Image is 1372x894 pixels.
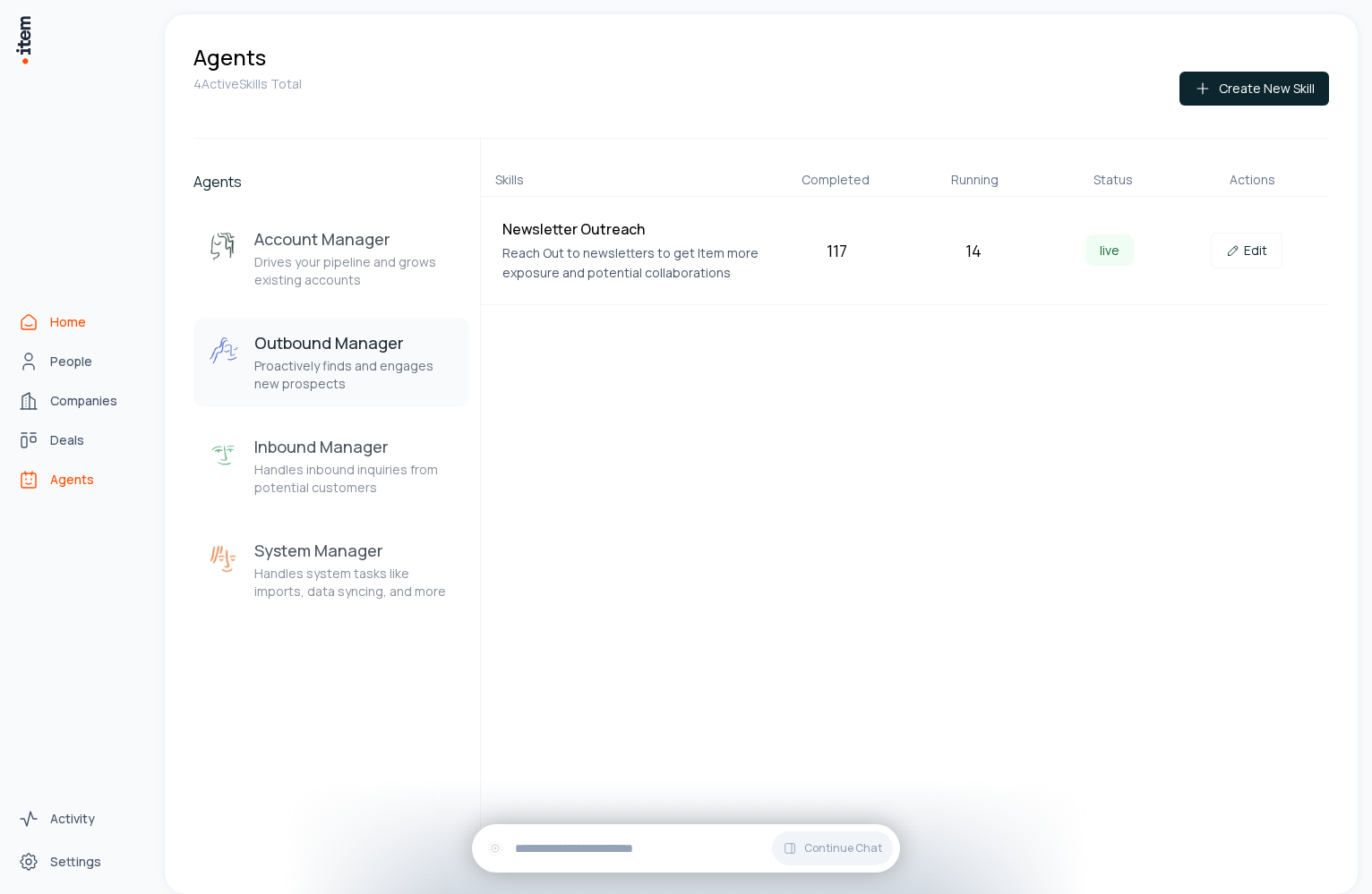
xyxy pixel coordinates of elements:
p: Handles system tasks like imports, data syncing, and more [254,565,455,600]
span: Deals [50,431,84,449]
div: Running [912,171,1036,189]
button: Create New Skill [1179,72,1329,106]
div: Skills [495,171,759,189]
a: Deals [11,422,147,458]
h3: Outbound Manager [254,332,455,353]
button: Outbound ManagerOutbound ManagerProactively finds and engages new prospects [193,318,469,407]
img: Inbound Manager [208,439,240,472]
div: Status [1051,171,1176,189]
button: System ManagerSystem ManagerHandles system tasks like imports, data syncing, and more [193,525,469,615]
img: Item Brain Logo [14,14,32,65]
img: System Manager [208,543,240,575]
span: Agents [50,471,94,489]
a: Activity [11,801,147,837]
h1: Agents [193,43,266,72]
span: Activity [50,810,95,828]
button: Account ManagerAccount ManagerDrives your pipeline and grows existing accounts [193,214,469,303]
a: People [11,344,147,379]
p: Reach Out to newsletters to get Item more exposure and potential collaborations [502,243,761,283]
div: Completed [773,171,897,189]
div: 14 [913,238,1035,263]
span: Companies [50,392,117,410]
button: Continue Chat [772,831,893,865]
span: Continue Chat [804,841,882,856]
div: 117 [776,238,898,263]
a: Edit [1211,233,1282,268]
p: 4 Active Skills Total [193,75,302,93]
span: Settings [50,853,101,871]
p: Handles inbound inquiries from potential customers [254,461,455,497]
a: Agents [11,462,147,498]
h3: Account Manager [254,228,455,250]
img: Account Manager [208,232,240,264]
div: Continue Chat [472,824,900,873]
a: Companies [11,383,147,419]
p: Proactively finds and engages new prospects [254,357,455,393]
a: Settings [11,844,147,880]
h4: Newsletter Outreach [502,218,761,240]
h2: Agents [193,171,469,192]
h3: System Manager [254,540,455,561]
button: Inbound ManagerInbound ManagerHandles inbound inquiries from potential customers [193,421,469,511]
span: People [50,353,92,370]
span: live [1085,234,1134,266]
div: Actions [1190,171,1315,189]
span: Home [50,313,86,331]
a: Home [11,304,147,340]
p: Drives your pipeline and grows existing accounts [254,253,455,289]
img: Outbound Manager [208,336,240,368]
h3: Inbound Manager [254,436,455,457]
